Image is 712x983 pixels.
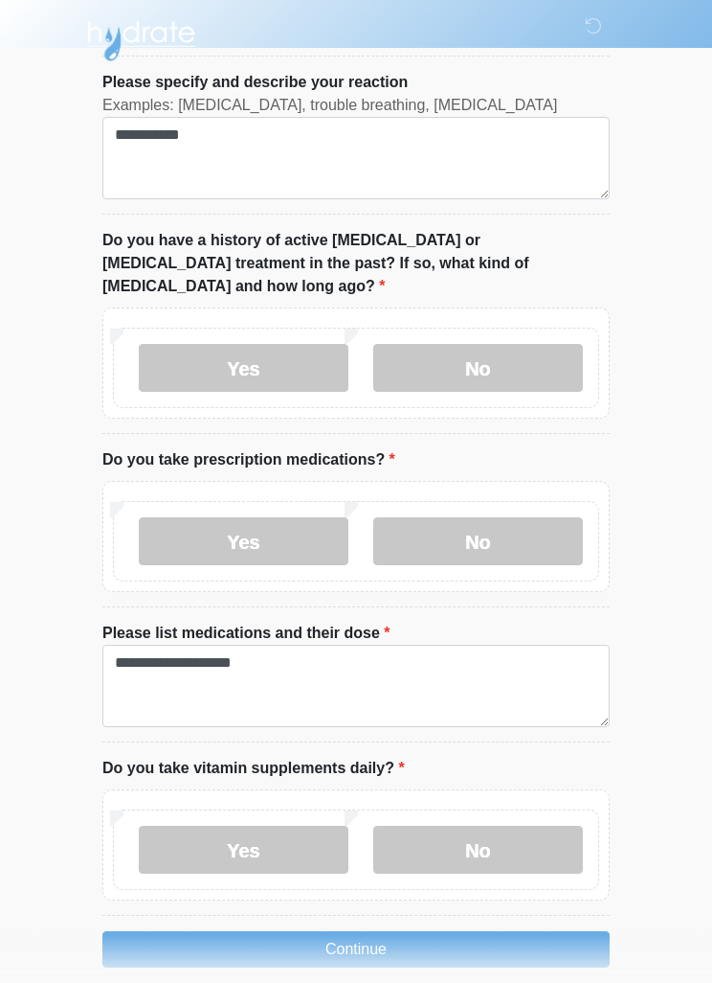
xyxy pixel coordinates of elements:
[102,931,610,968] button: Continue
[102,229,610,298] label: Do you have a history of active [MEDICAL_DATA] or [MEDICAL_DATA] treatment in the past? If so, wh...
[83,14,198,62] img: Hydrate IV Bar - Scottsdale Logo
[102,71,408,94] label: Please specify and describe your reaction
[102,622,390,645] label: Please list medications and their dose
[373,517,583,565] label: No
[373,826,583,874] label: No
[102,448,395,471] label: Do you take prescription medications?
[373,344,583,392] label: No
[102,94,610,117] div: Examples: [MEDICAL_DATA], trouble breathing, [MEDICAL_DATA]
[139,517,348,565] label: Yes
[139,344,348,392] label: Yes
[139,826,348,874] label: Yes
[102,757,405,780] label: Do you take vitamin supplements daily?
